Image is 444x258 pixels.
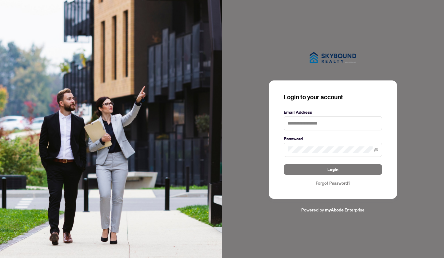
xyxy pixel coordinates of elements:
h3: Login to your account [284,93,382,101]
img: ma-logo [302,45,364,70]
button: Login [284,164,382,175]
label: Email Address [284,109,382,116]
label: Password [284,135,382,142]
span: Enterprise [345,207,365,212]
span: Login [327,165,338,174]
span: eye-invisible [374,148,378,152]
a: myAbode [325,207,344,213]
span: Powered by [301,207,324,212]
a: Forgot Password? [284,180,382,186]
